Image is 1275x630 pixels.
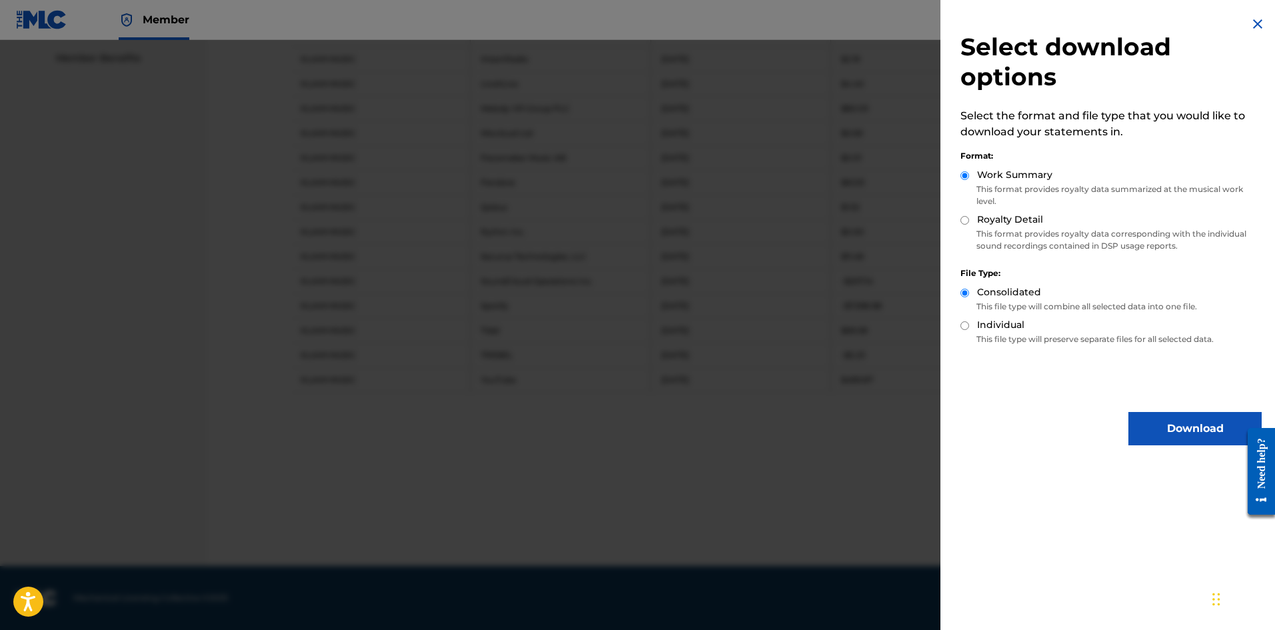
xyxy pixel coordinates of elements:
label: Royalty Detail [977,213,1043,227]
div: Arrastrar [1212,579,1220,619]
span: Member [143,12,189,27]
img: Top Rightsholder [119,12,135,28]
label: Individual [977,318,1024,332]
label: Consolidated [977,285,1041,299]
p: This format provides royalty data summarized at the musical work level. [960,183,1262,207]
p: This file type will combine all selected data into one file. [960,301,1262,313]
p: Select the format and file type that you would like to download your statements in. [960,108,1262,140]
p: This format provides royalty data corresponding with the individual sound recordings contained in... [960,228,1262,252]
h2: Select download options [960,32,1262,92]
label: Work Summary [977,168,1052,182]
img: MLC Logo [16,10,67,29]
div: File Type: [960,267,1262,279]
p: This file type will preserve separate files for all selected data. [960,333,1262,345]
iframe: Chat Widget [1208,566,1275,630]
iframe: Resource Center [1238,418,1275,525]
div: Format: [960,150,1262,162]
button: Download [1128,412,1262,445]
div: Widget de chat [1208,566,1275,630]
